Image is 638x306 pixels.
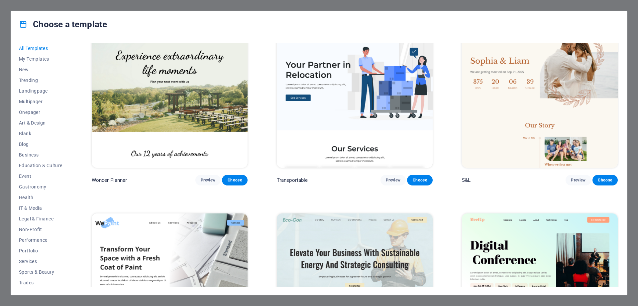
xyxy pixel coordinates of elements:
[19,280,62,285] span: Trades
[19,118,62,128] button: Art & Design
[407,175,432,185] button: Choose
[19,277,62,288] button: Trades
[19,248,62,253] span: Portfolio
[19,150,62,160] button: Business
[386,177,400,183] span: Preview
[19,46,62,51] span: All Templates
[19,78,62,83] span: Trending
[19,88,62,94] span: Landingpage
[277,177,308,183] p: Transportable
[19,110,62,115] span: Onepager
[19,213,62,224] button: Legal & Finance
[19,192,62,203] button: Health
[19,269,62,275] span: Sports & Beauty
[19,152,62,157] span: Business
[92,24,248,167] img: Wonder Planner
[412,177,427,183] span: Choose
[19,195,62,200] span: Health
[19,171,62,181] button: Event
[19,142,62,147] span: Blog
[19,120,62,126] span: Art & Design
[19,107,62,118] button: Onepager
[201,177,215,183] span: Preview
[19,205,62,211] span: IT & Media
[592,175,618,185] button: Choose
[227,177,242,183] span: Choose
[19,54,62,64] button: My Templates
[19,235,62,245] button: Performance
[19,99,62,104] span: Multipager
[19,245,62,256] button: Portfolio
[19,173,62,179] span: Event
[19,64,62,75] button: New
[19,259,62,264] span: Services
[462,177,471,183] p: S&L
[19,237,62,243] span: Performance
[19,56,62,62] span: My Templates
[19,224,62,235] button: Non-Profit
[19,163,62,168] span: Education & Culture
[462,24,618,167] img: S&L
[19,184,62,189] span: Gastronomy
[380,175,406,185] button: Preview
[19,139,62,150] button: Blog
[19,227,62,232] span: Non-Profit
[19,216,62,221] span: Legal & Finance
[195,175,221,185] button: Preview
[19,203,62,213] button: IT & Media
[19,128,62,139] button: Blank
[598,177,612,183] span: Choose
[19,43,62,54] button: All Templates
[19,96,62,107] button: Multipager
[19,181,62,192] button: Gastronomy
[92,177,127,183] p: Wonder Planner
[19,256,62,267] button: Services
[19,86,62,96] button: Landingpage
[19,267,62,277] button: Sports & Beauty
[277,24,433,167] img: Transportable
[19,67,62,72] span: New
[571,177,585,183] span: Preview
[222,175,247,185] button: Choose
[19,19,107,30] h4: Choose a template
[19,131,62,136] span: Blank
[19,75,62,86] button: Trending
[566,175,591,185] button: Preview
[19,160,62,171] button: Education & Culture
